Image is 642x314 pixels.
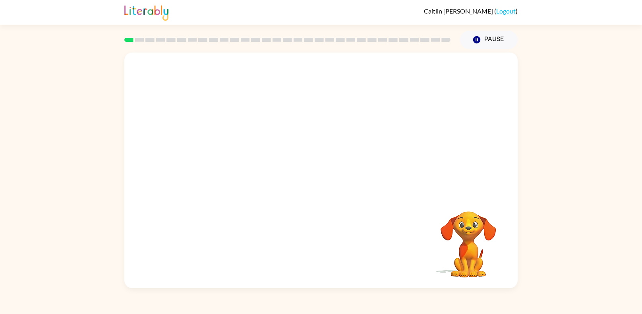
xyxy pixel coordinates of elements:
img: Literably [124,3,168,21]
span: Caitlin [PERSON_NAME] [424,7,494,15]
button: Pause [460,31,518,49]
div: ( ) [424,7,518,15]
video: Your browser must support playing .mp4 files to use Literably. Please try using another browser. [429,199,508,279]
a: Logout [496,7,516,15]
